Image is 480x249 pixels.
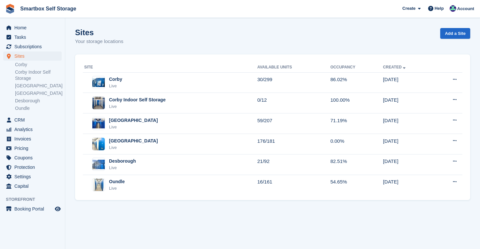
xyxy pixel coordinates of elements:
[257,93,330,113] td: 0/12
[109,124,158,130] div: Live
[330,62,383,73] th: Occupancy
[109,138,158,144] div: [GEOGRAPHIC_DATA]
[92,97,105,109] img: Image of Corby Indoor Self Storage site
[14,23,54,32] span: Home
[109,83,122,89] div: Live
[383,93,433,113] td: [DATE]
[3,144,62,153] a: menu
[14,182,54,191] span: Capital
[440,28,470,39] a: Add a Site
[15,69,62,81] a: Corby Indoor Self Storage
[14,33,54,42] span: Tasks
[14,51,54,61] span: Sites
[3,163,62,172] a: menu
[92,160,105,169] img: Image of Desborough site
[15,98,62,104] a: Desborough
[3,204,62,213] a: menu
[3,51,62,61] a: menu
[92,78,105,87] img: Image of Corby site
[94,178,103,191] img: Image of Oundle site
[109,117,158,124] div: [GEOGRAPHIC_DATA]
[14,163,54,172] span: Protection
[3,172,62,181] a: menu
[109,103,165,110] div: Live
[15,90,62,96] a: [GEOGRAPHIC_DATA]
[257,113,330,134] td: 59/207
[109,76,122,83] div: Corby
[3,125,62,134] a: menu
[402,5,415,12] span: Create
[330,93,383,113] td: 100.00%
[257,134,330,154] td: 176/181
[15,105,62,111] a: Oundle
[109,165,136,171] div: Live
[109,144,158,151] div: Live
[3,23,62,32] a: menu
[14,204,54,213] span: Booking Portal
[15,83,62,89] a: [GEOGRAPHIC_DATA]
[383,154,433,175] td: [DATE]
[3,134,62,143] a: menu
[54,205,62,213] a: Preview store
[457,6,474,12] span: Account
[109,96,165,103] div: Corby Indoor Self Storage
[383,65,407,69] a: Created
[83,62,257,73] th: Site
[3,153,62,162] a: menu
[14,134,54,143] span: Invoices
[18,3,79,14] a: Smartbox Self Storage
[435,5,444,12] span: Help
[330,175,383,195] td: 54.65%
[383,134,433,154] td: [DATE]
[257,154,330,175] td: 21/92
[5,4,15,14] img: stora-icon-8386f47178a22dfd0bd8f6a31ec36ba5ce8667c1dd55bd0f319d3a0aa187defe.svg
[383,113,433,134] td: [DATE]
[14,42,54,51] span: Subscriptions
[450,5,456,12] img: Roger Canham
[330,113,383,134] td: 71.19%
[92,119,105,128] img: Image of Stamford site
[383,175,433,195] td: [DATE]
[14,125,54,134] span: Analytics
[92,138,105,150] img: Image of Leicester site
[3,42,62,51] a: menu
[109,158,136,165] div: Desborough
[330,134,383,154] td: 0.00%
[14,115,54,124] span: CRM
[6,196,65,203] span: Storefront
[330,72,383,93] td: 86.02%
[257,175,330,195] td: 16/161
[3,182,62,191] a: menu
[15,62,62,68] a: Corby
[75,28,123,37] h1: Sites
[14,144,54,153] span: Pricing
[3,33,62,42] a: menu
[257,62,330,73] th: Available Units
[257,72,330,93] td: 30/299
[109,185,125,192] div: Live
[14,153,54,162] span: Coupons
[3,115,62,124] a: menu
[14,172,54,181] span: Settings
[75,38,123,45] p: Your storage locations
[383,72,433,93] td: [DATE]
[109,178,125,185] div: Oundle
[330,154,383,175] td: 82.51%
